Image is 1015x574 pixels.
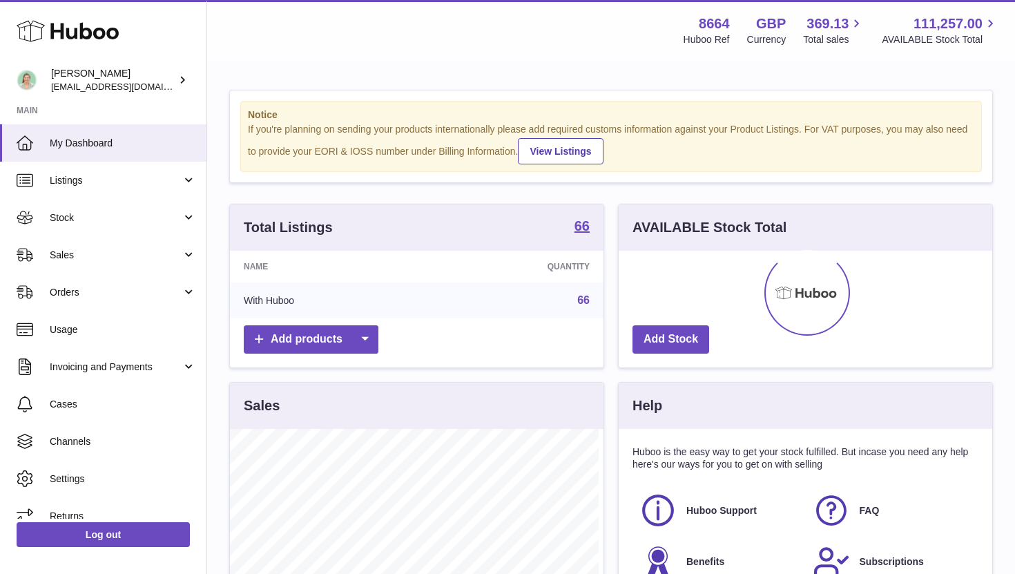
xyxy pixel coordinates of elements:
[244,218,333,237] h3: Total Listings
[427,251,603,283] th: Quantity
[686,555,724,568] span: Benefits
[248,108,974,122] strong: Notice
[632,325,709,354] a: Add Stock
[230,251,427,283] th: Name
[632,396,662,415] h3: Help
[230,283,427,318] td: With Huboo
[574,219,590,236] a: 66
[518,138,603,164] a: View Listings
[882,15,998,46] a: 111,257.00 AVAILABLE Stock Total
[50,286,182,299] span: Orders
[50,323,196,336] span: Usage
[699,15,730,33] strong: 8664
[244,325,378,354] a: Add products
[882,33,998,46] span: AVAILABLE Stock Total
[639,492,799,529] a: Huboo Support
[50,137,196,150] span: My Dashboard
[632,218,786,237] h3: AVAILABLE Stock Total
[50,249,182,262] span: Sales
[913,15,983,33] span: 111,257.00
[577,294,590,306] a: 66
[50,472,196,486] span: Settings
[803,15,864,46] a: 369.13 Total sales
[244,396,280,415] h3: Sales
[574,219,590,233] strong: 66
[50,361,182,374] span: Invoicing and Payments
[632,446,978,472] p: Huboo is the easy way to get your stock fulfilled. But incase you need any help here's our ways f...
[50,211,182,224] span: Stock
[860,555,924,568] span: Subscriptions
[756,15,786,33] strong: GBP
[50,510,196,523] span: Returns
[686,504,757,517] span: Huboo Support
[50,174,182,187] span: Listings
[50,398,196,411] span: Cases
[813,492,972,529] a: FAQ
[747,33,786,46] div: Currency
[50,435,196,448] span: Channels
[806,15,849,33] span: 369.13
[684,33,730,46] div: Huboo Ref
[17,70,37,90] img: hello@thefacialcuppingexpert.com
[860,504,880,517] span: FAQ
[17,522,190,547] a: Log out
[51,67,175,93] div: [PERSON_NAME]
[248,123,974,164] div: If you're planning on sending your products internationally please add required customs informati...
[51,81,203,92] span: [EMAIL_ADDRESS][DOMAIN_NAME]
[803,33,864,46] span: Total sales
